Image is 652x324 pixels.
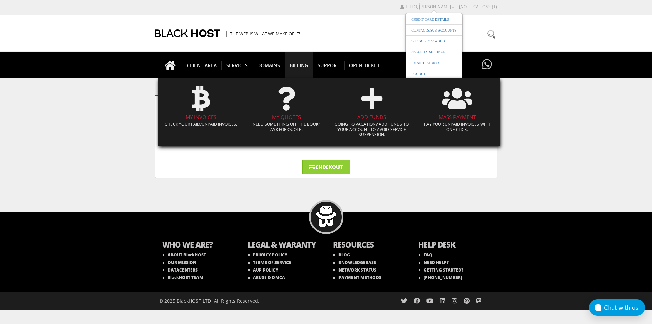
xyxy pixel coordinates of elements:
[419,267,463,273] a: GETTING STARTED?
[253,61,285,70] span: Domains
[164,122,239,127] p: Check your paid/unpaid invoices.
[248,260,291,265] a: TERMS OF SERVICE
[409,49,447,55] a: Security Settings
[247,239,319,251] b: LEGAL & WARANTY
[419,252,432,258] a: FAQ
[221,52,253,78] a: SERVICES
[158,52,182,78] a: Go to homepage
[221,61,253,70] span: SERVICES
[420,122,495,132] p: Pay your unpaid invoices with one click.
[409,60,442,66] a: Email Historyy
[344,52,384,78] a: Open Ticket
[333,267,376,273] a: NETWORK STATUS
[226,31,300,37] span: The Web is what we make of it!
[163,252,206,258] a: ABOUT BlackHOST
[400,4,455,10] a: Hello, [PERSON_NAME]
[249,122,324,132] p: Need something off the book? Ask for quote.
[302,160,350,174] a: Checkout
[285,61,313,70] span: Billing
[334,122,410,137] p: Going to vacation? Add funds to your account to avoid service suspension.
[159,292,323,310] div: © 2025 BlackHOST LTD. All Rights Reserved.
[182,52,222,78] a: CLIENT AREA
[248,252,287,258] a: PRIVACY POLICY
[459,4,497,10] a: Notifications (1)
[160,82,242,132] a: My Invoices Check your paid/unpaid invoices.
[604,304,645,311] div: Chat with us
[164,114,239,120] h4: My Invoices
[344,61,384,70] span: Open Ticket
[162,239,234,251] b: WHO WE ARE?
[249,114,324,120] h4: My Quotes
[334,114,410,120] h4: Add Funds
[248,275,285,280] a: ABUSE & DMCA
[331,82,413,142] a: Add Funds Going to vacation? Add funds to your account to avoid service suspension.
[313,52,345,78] a: Support
[333,275,381,280] a: PAYMENT METHODS
[480,52,494,77] a: Have questions?
[285,52,313,78] a: Billing
[409,27,458,34] a: Contacts/Sub-Accounts
[420,114,495,120] h4: Mass Payment
[333,252,350,258] a: BLOG
[409,38,447,44] a: Change Password
[333,260,376,265] a: KNOWLEDGEBASE
[416,82,498,137] a: Mass Payment Pay your unpaid invoices with one click.
[163,267,198,273] a: DATACENTERS
[589,299,645,316] button: Chat with us
[333,239,405,251] b: RESOURCES
[418,239,490,251] b: HELP DESK
[248,267,278,273] a: AUP POLICY
[315,206,337,227] img: BlackHOST mascont, Blacky.
[419,260,449,265] a: NEED HELP?
[409,16,451,23] a: Credit Card Details
[182,61,222,70] span: CLIENT AREA
[245,82,328,137] a: My Quotes Need something off the book? Ask for quote.
[163,275,203,280] a: BlackHOST TEAM
[419,275,462,280] a: [PHONE_NUMBER]
[253,52,285,78] a: Domains
[313,61,345,70] span: Support
[163,260,196,265] a: OUR MISSION
[409,71,427,77] a: Logout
